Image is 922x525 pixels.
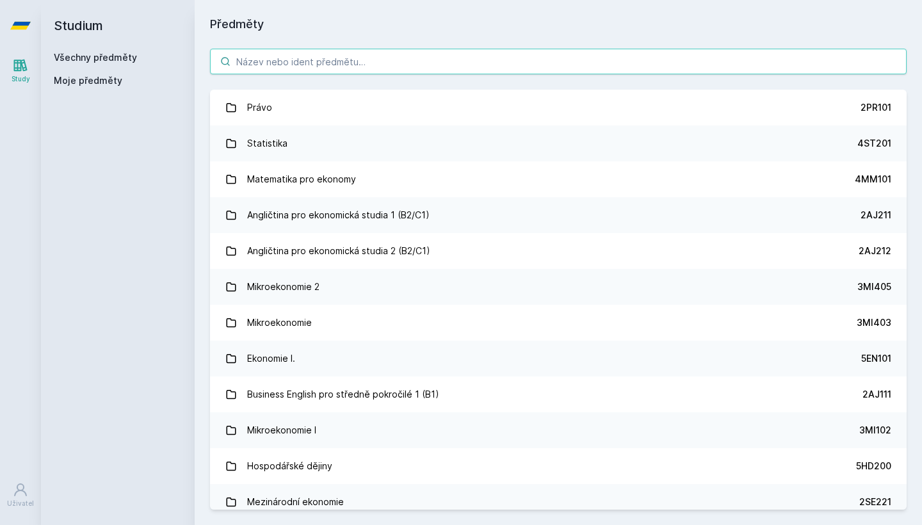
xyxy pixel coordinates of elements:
a: Uživatel [3,476,38,515]
div: 3MI405 [857,280,891,293]
div: Study [12,74,30,84]
div: 2PR101 [861,101,891,114]
div: 4MM101 [855,173,891,186]
div: 2SE221 [859,496,891,508]
h1: Předměty [210,15,907,33]
a: Mikroekonomie 2 3MI405 [210,269,907,305]
div: 5HD200 [856,460,891,472]
div: Angličtina pro ekonomická studia 1 (B2/C1) [247,202,430,228]
div: Mikroekonomie I [247,417,316,443]
span: Moje předměty [54,74,122,87]
div: Angličtina pro ekonomická studia 2 (B2/C1) [247,238,430,264]
a: Matematika pro ekonomy 4MM101 [210,161,907,197]
div: 3MI403 [857,316,891,329]
div: Matematika pro ekonomy [247,166,356,192]
a: Mikroekonomie 3MI403 [210,305,907,341]
div: 2AJ211 [861,209,891,222]
div: 2AJ111 [862,388,891,401]
div: Právo [247,95,272,120]
div: Uživatel [7,499,34,508]
div: 2AJ212 [859,245,891,257]
div: Mezinárodní ekonomie [247,489,344,515]
a: Statistika 4ST201 [210,125,907,161]
div: Statistika [247,131,287,156]
a: Všechny předměty [54,52,137,63]
div: 5EN101 [861,352,891,365]
a: Mezinárodní ekonomie 2SE221 [210,484,907,520]
a: Angličtina pro ekonomická studia 2 (B2/C1) 2AJ212 [210,233,907,269]
div: Mikroekonomie [247,310,312,335]
a: Mikroekonomie I 3MI102 [210,412,907,448]
input: Název nebo ident předmětu… [210,49,907,74]
a: Study [3,51,38,90]
a: Business English pro středně pokročilé 1 (B1) 2AJ111 [210,376,907,412]
div: Ekonomie I. [247,346,295,371]
div: Mikroekonomie 2 [247,274,319,300]
div: Hospodářské dějiny [247,453,332,479]
div: 4ST201 [857,137,891,150]
div: 3MI102 [859,424,891,437]
a: Právo 2PR101 [210,90,907,125]
div: Business English pro středně pokročilé 1 (B1) [247,382,439,407]
a: Ekonomie I. 5EN101 [210,341,907,376]
a: Angličtina pro ekonomická studia 1 (B2/C1) 2AJ211 [210,197,907,233]
a: Hospodářské dějiny 5HD200 [210,448,907,484]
